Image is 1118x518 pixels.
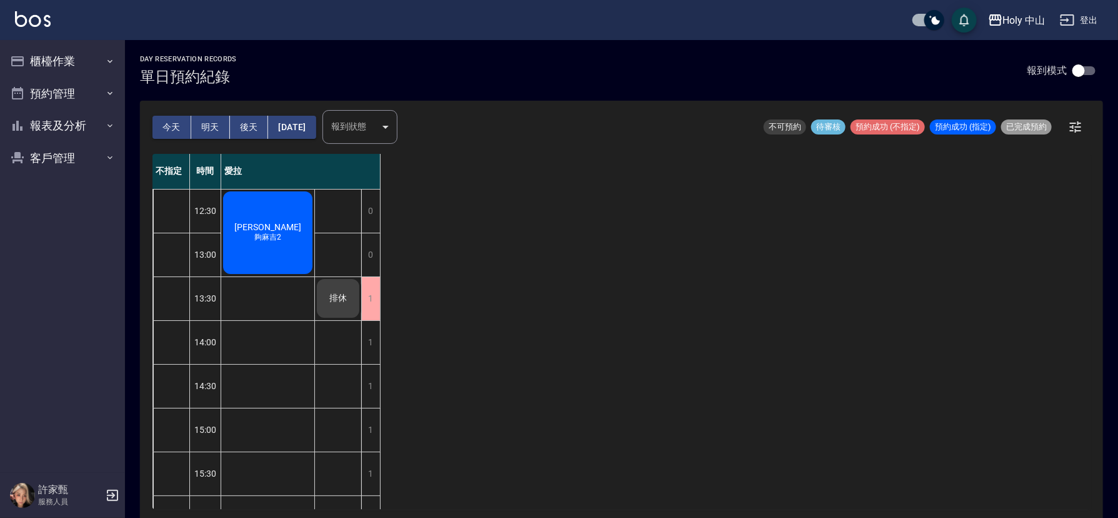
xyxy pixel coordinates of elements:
button: 登出 [1055,9,1103,32]
div: 不指定 [152,154,190,189]
button: 後天 [230,116,269,139]
div: 15:30 [190,452,221,495]
div: 時間 [190,154,221,189]
div: 0 [361,190,380,233]
div: 13:30 [190,277,221,320]
button: Holy 中山 [983,8,1051,33]
div: 1 [361,277,380,320]
div: 14:30 [190,364,221,408]
div: 14:00 [190,320,221,364]
div: 1 [361,321,380,364]
button: 明天 [191,116,230,139]
div: 1 [361,365,380,408]
button: 客戶管理 [5,142,120,175]
h3: 單日預約紀錄 [140,68,237,86]
span: 預約成功 (不指定) [851,121,925,133]
span: 夠麻吉2 [252,232,284,243]
button: 報表及分析 [5,109,120,142]
button: save [952,8,977,33]
span: 待審核 [811,121,846,133]
div: 12:30 [190,189,221,233]
p: 服務人員 [38,496,102,507]
span: 排休 [327,293,349,304]
h5: 許家甄 [38,484,102,496]
span: 已完成預約 [1001,121,1052,133]
span: [PERSON_NAME] [232,222,304,232]
div: 0 [361,233,380,277]
button: 預約管理 [5,78,120,110]
div: 愛拉 [221,154,381,189]
div: 1 [361,452,380,495]
span: 不可預約 [764,121,806,133]
button: 櫃檯作業 [5,45,120,78]
div: 1 [361,409,380,452]
h2: day Reservation records [140,55,237,63]
img: Person [10,483,35,508]
span: 預約成功 (指定) [930,121,996,133]
div: Holy 中山 [1003,13,1046,28]
img: Logo [15,11,51,27]
div: 13:00 [190,233,221,277]
div: 15:00 [190,408,221,452]
button: [DATE] [268,116,316,139]
p: 報到模式 [1027,64,1067,77]
button: 今天 [152,116,191,139]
